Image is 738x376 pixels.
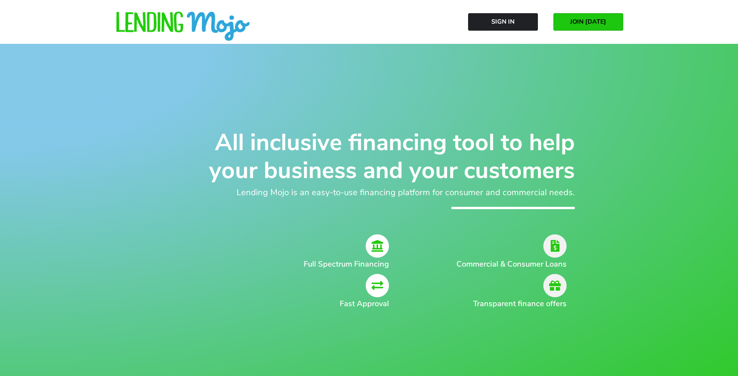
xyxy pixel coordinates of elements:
h2: Fast Approval [199,298,389,310]
span: JOIN [DATE] [570,18,606,25]
h2: Transparent finance offers [443,298,567,310]
h2: Lending Mojo is an easy-to-use financing platform for consumer and commercial needs. [164,186,575,199]
h2: Full Spectrum Financing [199,258,389,270]
h1: All inclusive financing tool to help your business and your customers [164,128,575,184]
a: JOIN [DATE] [553,13,623,31]
span: Sign In [491,18,515,25]
img: lm-horizontal-logo [115,12,251,42]
a: Sign In [468,13,538,31]
h2: Commercial & Consumer Loans [443,258,567,270]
